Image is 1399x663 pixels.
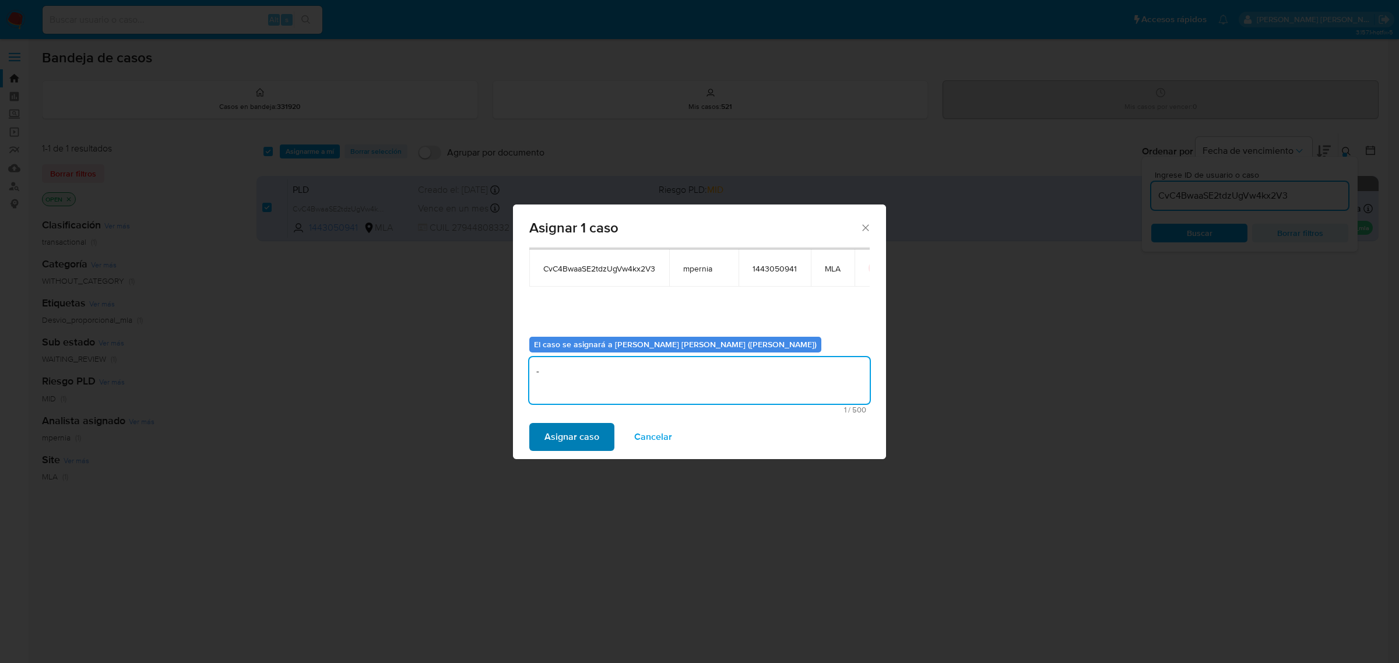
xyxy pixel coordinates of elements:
span: 1443050941 [753,263,797,274]
span: Asignar caso [544,424,599,450]
span: mpernia [683,263,725,274]
span: Asignar 1 caso [529,221,860,235]
button: Cerrar ventana [860,222,870,232]
button: Asignar caso [529,423,614,451]
button: Cancelar [619,423,687,451]
div: assign-modal [513,204,886,459]
span: CvC4BwaaSE2tdzUgVw4kx2V3 [543,263,655,274]
button: icon-button [869,261,883,275]
textarea: - [529,357,870,404]
span: MLA [825,263,841,274]
span: Cancelar [634,424,672,450]
span: Máximo 500 caracteres [533,406,866,414]
b: El caso se asignará a [PERSON_NAME] [PERSON_NAME] ([PERSON_NAME]) [534,338,817,350]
